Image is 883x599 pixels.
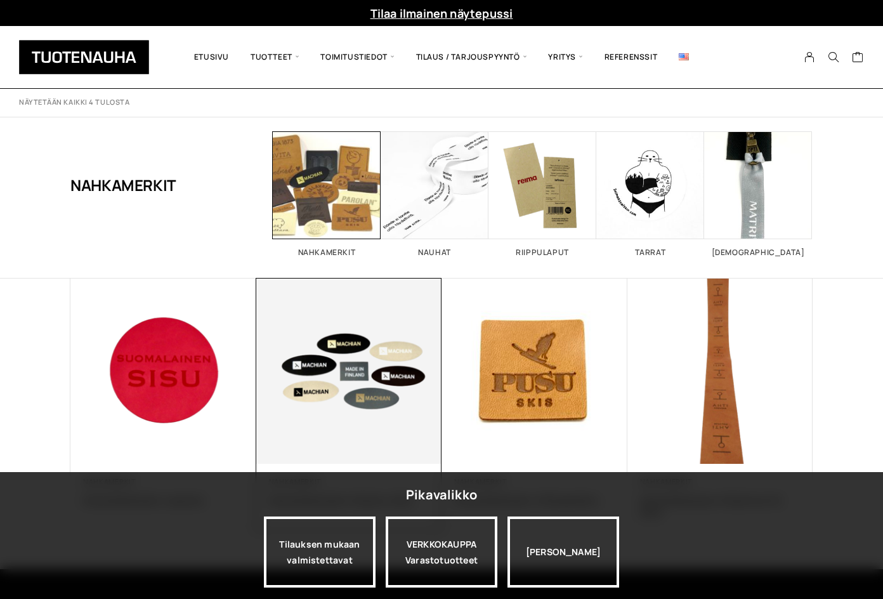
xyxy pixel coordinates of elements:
p: Näytetään kaikki 4 tulosta [19,98,129,107]
span: Yritys [537,36,593,79]
span: Toimitustiedot [310,36,405,79]
a: Tilaa ilmainen näytepussi [370,6,513,21]
h2: Riippulaput [488,249,596,256]
a: Visit product category Riippulaput [488,131,596,256]
div: [PERSON_NAME] [507,517,619,588]
span: Tilaus / Tarjouspyyntö [405,36,538,79]
a: My Account [797,51,822,63]
a: Visit product category Tarrat [596,131,704,256]
a: Referenssit [594,36,669,79]
a: VERKKOKAUPPAVarastotuotteet [386,517,497,588]
button: Search [821,51,846,63]
img: English [679,53,689,60]
h1: Nahkamerkit [70,131,176,239]
a: Visit product category Nahkamerkit [273,131,381,256]
img: Tuotenauha Oy [19,40,149,74]
h2: Nahkamerkit [273,249,381,256]
div: Pikavalikko [406,484,477,506]
a: Visit product category Nauhat [381,131,488,256]
h2: Tarrat [596,249,704,256]
a: Visit product category Vedin [704,131,812,256]
a: Tilauksen mukaan valmistettavat [264,517,376,588]
h2: [DEMOGRAPHIC_DATA] [704,249,812,256]
a: Etusivu [183,36,240,79]
span: Tuotteet [240,36,310,79]
div: VERKKOKAUPPA Varastotuotteet [386,517,497,588]
a: Cart [852,51,864,66]
h2: Nauhat [381,249,488,256]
